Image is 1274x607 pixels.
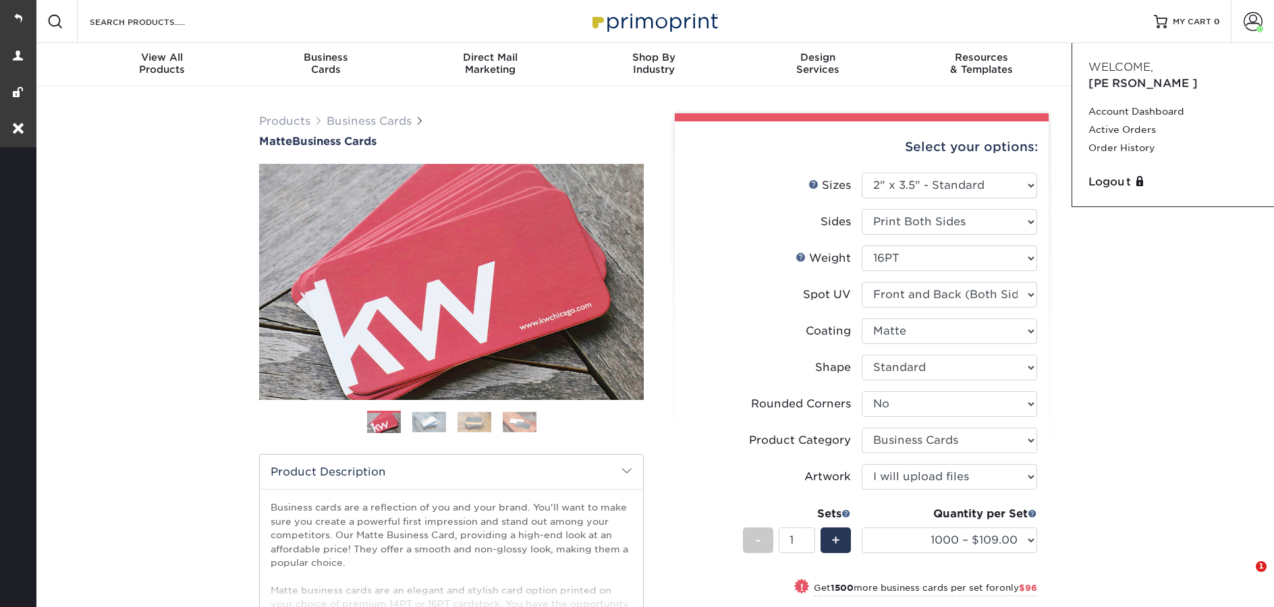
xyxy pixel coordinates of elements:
div: & Templates [899,51,1063,76]
span: View All [80,51,244,63]
a: Products [259,115,310,127]
span: Resources [899,51,1063,63]
h1: Business Cards [259,135,644,148]
div: Spot UV [803,287,851,303]
span: Matte [259,135,292,148]
div: Cards [244,51,408,76]
div: Select your options: [686,121,1038,173]
div: Industry [572,51,736,76]
a: Active Orders [1088,121,1258,139]
span: ! [800,580,804,594]
a: Contact& Support [1063,43,1227,86]
div: & Support [1063,51,1227,76]
div: Quantity per Set [862,506,1037,522]
span: MY CART [1173,16,1211,28]
span: $96 [1019,583,1037,593]
div: Coating [806,323,851,339]
a: Direct MailMarketing [408,43,572,86]
span: Shop By [572,51,736,63]
a: DesignServices [736,43,899,86]
div: Weight [796,250,851,266]
a: Order History [1088,139,1258,157]
div: Shape [815,359,851,376]
small: Get more business cards per set for [814,583,1037,596]
a: Logout [1088,174,1258,190]
span: Direct Mail [408,51,572,63]
a: BusinessCards [244,43,408,86]
div: Products [80,51,244,76]
img: Matte 01 [259,90,644,474]
a: View AllProducts [80,43,244,86]
span: - [755,530,761,550]
img: Primoprint [586,7,721,36]
strong: 1500 [831,583,854,593]
span: Design [736,51,899,63]
span: + [831,530,840,550]
div: Services [736,51,899,76]
img: Business Cards 01 [367,406,401,440]
span: Business [244,51,408,63]
img: Business Cards 04 [503,411,536,432]
div: Sides [821,214,851,230]
a: MatteBusiness Cards [259,135,644,148]
span: 1 [1256,561,1267,572]
input: SEARCH PRODUCTS..... [88,13,220,30]
iframe: Intercom live chat [1228,561,1261,594]
div: Marketing [408,51,572,76]
div: Product Category [749,432,851,449]
div: Rounded Corners [751,396,851,412]
iframe: Intercom notifications message [1004,476,1274,571]
span: Contact [1063,51,1227,63]
a: Resources& Templates [899,43,1063,86]
div: Artwork [804,469,851,485]
div: Sizes [808,177,851,194]
img: Business Cards 03 [458,411,491,432]
span: [PERSON_NAME] [1088,77,1198,90]
a: Account Dashboard [1088,103,1258,121]
span: 0 [1214,17,1220,26]
span: Welcome, [1088,61,1153,74]
a: Shop ByIndustry [572,43,736,86]
span: only [999,583,1037,593]
img: Business Cards 02 [412,411,446,432]
h2: Product Description [260,455,643,489]
div: Sets [743,506,851,522]
a: Business Cards [327,115,412,127]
